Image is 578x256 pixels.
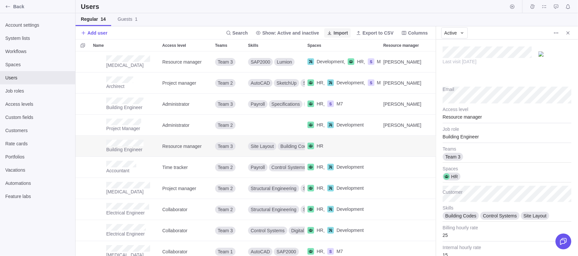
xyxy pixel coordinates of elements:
div: Development, HR, M7 [305,51,381,72]
div: , [307,185,325,192]
div: Skills [245,72,305,94]
span: Electrical Engineer [106,210,149,216]
div: Team 3 [212,220,245,241]
span: Team 2 [218,122,233,128]
span: Resource manager [383,42,419,49]
span: Teams [215,42,227,49]
div: Teams [212,136,245,157]
div: Spaces [305,178,381,199]
span: Development [337,79,364,86]
div: Access level [160,40,212,51]
span: Columns [399,28,431,38]
span: Import [324,28,351,38]
span: Access level [162,42,186,49]
span: Site Layout [251,143,274,150]
span: Resource manager [162,59,202,65]
span: SketchUp [276,80,297,86]
span: HR [317,122,323,128]
span: HR [317,100,323,107]
span: Time logs [528,2,537,11]
span: HR [451,173,458,180]
div: Spaces [305,136,381,157]
span: Name [93,42,104,49]
input: Billing hourly rate [443,225,571,242]
div: Teams [212,157,245,178]
span: Building Engineer [106,104,144,111]
div: HR, Development [305,220,381,241]
div: Resource manager [381,136,434,157]
div: Helen Smith [381,115,434,135]
div: Resource manager [381,220,434,241]
div: James Brown [538,38,571,71]
a: Regular14 [76,13,111,26]
span: Columns [408,30,428,36]
div: , [307,58,345,65]
span: M7 [337,248,343,255]
div: , [307,227,325,234]
span: Spaces [307,42,321,49]
span: Development [337,122,364,128]
span: [PERSON_NAME] [383,59,421,65]
div: Teams [212,115,245,136]
div: Customer [434,199,470,220]
span: Digital Signal Processing (DSP) [291,227,356,234]
div: Teams [212,94,245,115]
span: SAP2000 [251,59,270,65]
div: Customer [434,115,470,136]
span: Job roles [5,88,70,94]
span: SAP2000 [276,248,296,255]
span: Building Codes [445,213,476,219]
div: Resource manager [160,136,212,156]
div: Spaces [305,94,381,115]
a: Notifications [563,5,573,10]
span: Specifications [272,101,300,107]
span: Team 2 [218,164,233,171]
span: Collaborator [162,227,187,234]
span: HR [317,79,323,86]
span: Active [444,30,457,36]
span: Feature labs [5,193,70,200]
div: Team 3 [212,94,245,114]
span: Administrator [162,122,189,128]
a: Guests1 [112,13,143,26]
div: AutoCAD, SketchUp, Structural Engineering [245,72,305,93]
div: Site Layout, Building Codes, Control Systems [245,136,305,156]
div: Resource manager [381,199,434,220]
span: System lists [5,35,70,42]
span: HR [317,206,323,213]
span: Users [5,74,70,81]
span: My assignments [540,2,549,11]
span: Rate cards [5,140,70,147]
div: Team 2 [212,157,245,178]
span: HR [317,227,323,234]
div: , [307,164,325,171]
span: HR [357,58,364,65]
span: Lumion [277,59,292,65]
div: Helen Smith [381,51,434,72]
div: Resource manager [381,178,434,199]
span: Guests [118,16,138,22]
span: More actions [552,28,561,38]
span: Export to CSV [363,30,394,36]
span: Show: Active and inactive [253,28,322,38]
span: Access levels [5,101,70,107]
div: , [307,206,325,213]
div: Access level [160,220,212,241]
div: Structural Engineering, Specifications, Site Layout, Building Codes [245,199,305,220]
span: Project Manager [106,125,141,132]
span: Development [337,227,364,234]
div: Name [90,72,160,94]
span: Development [337,185,364,191]
div: Access level [160,199,212,220]
div: Spaces [305,220,381,241]
div: Skills [245,220,305,241]
span: HR [317,164,323,170]
span: Structural Engineering [251,185,297,192]
div: , [307,122,325,128]
div: Payroll, Control Systems, Tax Code [245,157,305,178]
div: Team 2 [212,178,245,199]
div: Name [90,178,160,199]
span: Back [13,3,73,10]
span: Team 3 [218,101,233,107]
div: Resource manager [381,115,434,136]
